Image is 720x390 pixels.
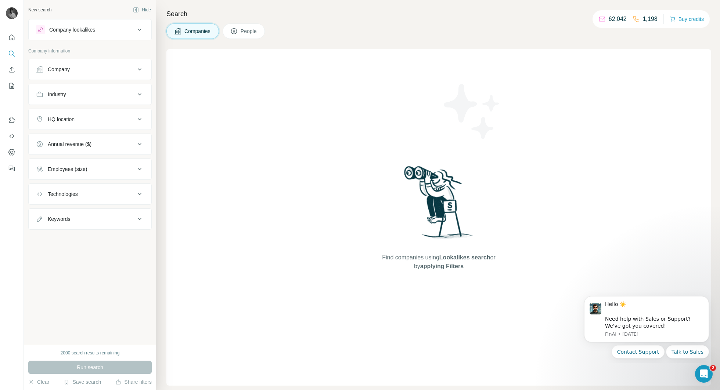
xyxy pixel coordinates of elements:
button: Use Surfe on LinkedIn [6,113,18,127]
span: Lookalikes search [439,254,490,260]
img: Surfe Illustration - Stars [439,79,505,145]
div: 2000 search results remaining [61,350,120,356]
button: Clear [28,378,49,386]
button: Use Surfe API [6,130,18,143]
button: Save search [64,378,101,386]
h4: Search [166,9,711,19]
span: Companies [184,28,211,35]
span: Find companies using or by [380,253,497,271]
img: Avatar [6,7,18,19]
p: 62,042 [609,15,627,23]
div: New search [28,7,51,13]
p: 1,198 [643,15,658,23]
button: Share filters [115,378,152,386]
button: My lists [6,79,18,92]
button: Search [6,47,18,60]
div: Industry [48,91,66,98]
button: Company lookalikes [29,21,151,39]
div: Company [48,66,70,73]
span: applying Filters [420,263,464,269]
div: Annual revenue ($) [48,141,91,148]
button: Company [29,61,151,78]
button: Keywords [29,210,151,228]
p: Company information [28,48,152,54]
button: Hide [128,4,156,15]
div: Company lookalikes [49,26,95,33]
button: Quick start [6,31,18,44]
button: Dashboard [6,146,18,159]
div: Keywords [48,215,70,223]
button: Annual revenue ($) [29,135,151,153]
button: Enrich CSV [6,63,18,76]
span: People [241,28,258,35]
button: Technologies [29,185,151,203]
div: Employees (size) [48,165,87,173]
iframe: Intercom notifications message [573,290,720,363]
button: HQ location [29,110,151,128]
button: Feedback [6,162,18,175]
div: Technologies [48,190,78,198]
div: HQ location [48,116,75,123]
button: Industry [29,85,151,103]
span: 2 [710,365,716,371]
img: Surfe Illustration - Woman searching with binoculars [401,164,477,246]
button: Buy credits [670,14,704,24]
button: Employees (size) [29,160,151,178]
iframe: Intercom live chat [695,365,713,383]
